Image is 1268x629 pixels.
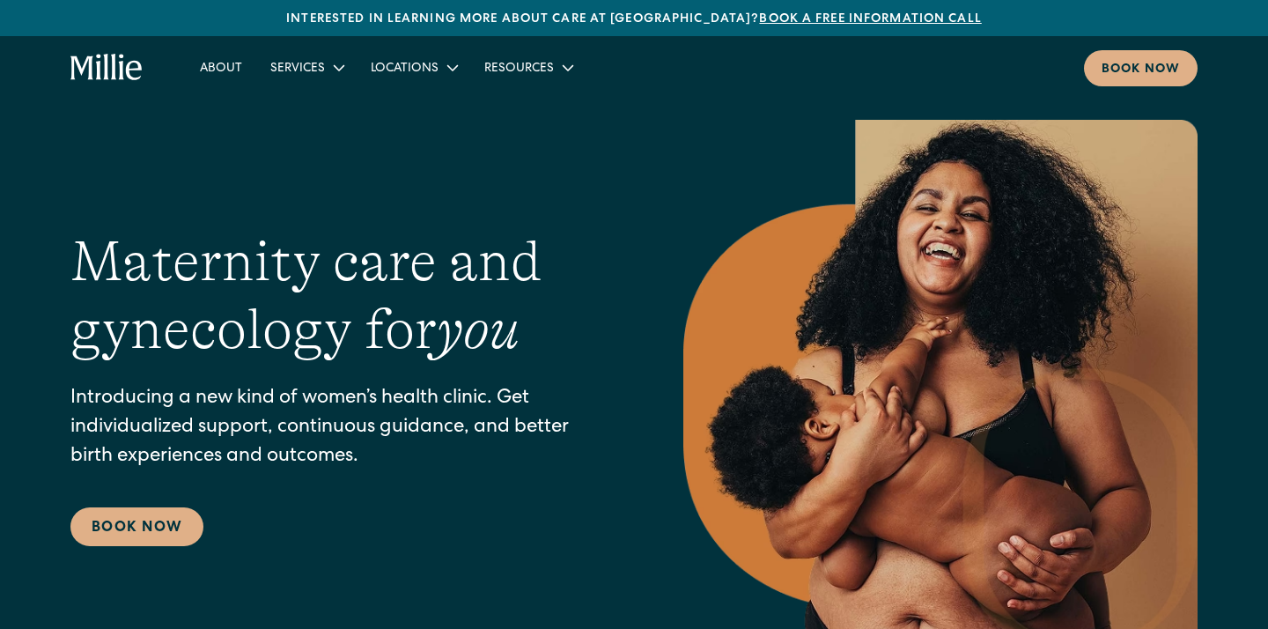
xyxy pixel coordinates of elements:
em: you [437,298,520,361]
div: Locations [371,60,439,78]
div: Services [256,53,357,82]
div: Book now [1102,61,1180,79]
a: home [70,54,144,82]
div: Resources [484,60,554,78]
a: Book a free information call [759,13,981,26]
p: Introducing a new kind of women’s health clinic. Get individualized support, continuous guidance,... [70,385,613,472]
a: About [186,53,256,82]
div: Services [270,60,325,78]
h1: Maternity care and gynecology for [70,228,613,364]
div: Resources [470,53,586,82]
a: Book Now [70,507,203,546]
div: Locations [357,53,470,82]
a: Book now [1084,50,1198,86]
